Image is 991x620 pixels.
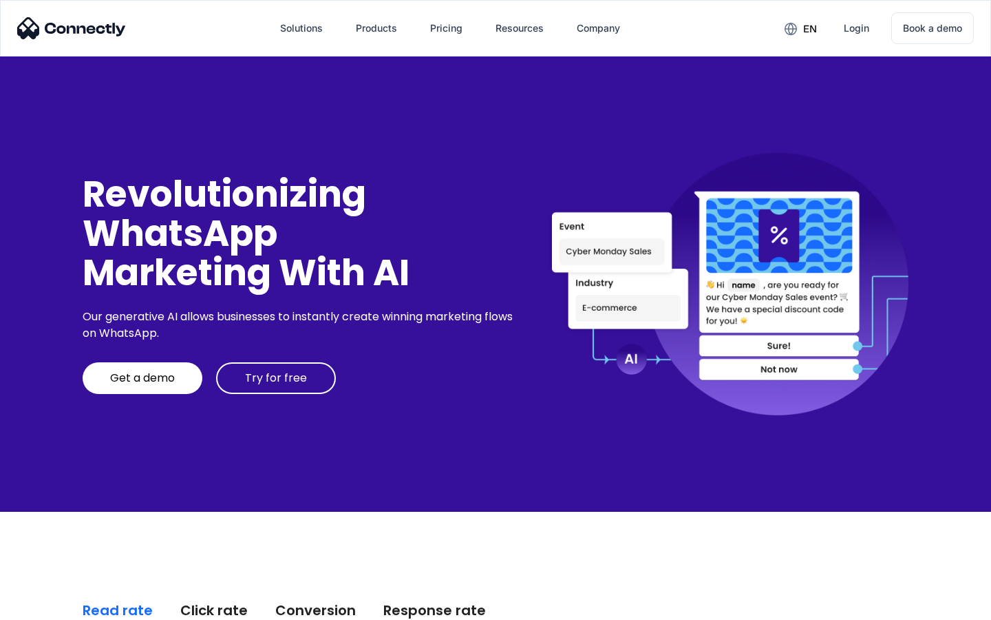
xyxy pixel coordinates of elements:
div: Read rate [83,601,153,620]
a: Login [833,12,880,45]
a: Try for free [216,362,336,394]
aside: Language selected: English [14,596,83,615]
div: Pricing [430,19,462,38]
div: Revolutionizing WhatsApp Marketing With AI [83,174,518,293]
div: Solutions [280,19,323,38]
img: Connectly Logo [17,17,126,39]
ul: Language list [28,596,83,615]
div: en [803,19,817,39]
div: Resources [495,19,544,38]
div: Response rate [383,601,486,620]
div: Click rate [180,601,248,620]
div: Login [844,19,869,38]
a: Pricing [419,12,473,45]
div: Products [356,19,397,38]
div: Company [577,19,620,38]
div: Our generative AI allows businesses to instantly create winning marketing flows on WhatsApp. [83,309,518,342]
a: Book a demo [891,12,974,44]
div: Get a demo [110,371,175,385]
div: Try for free [245,371,307,385]
a: Get a demo [83,362,202,394]
div: Conversion [275,601,356,620]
